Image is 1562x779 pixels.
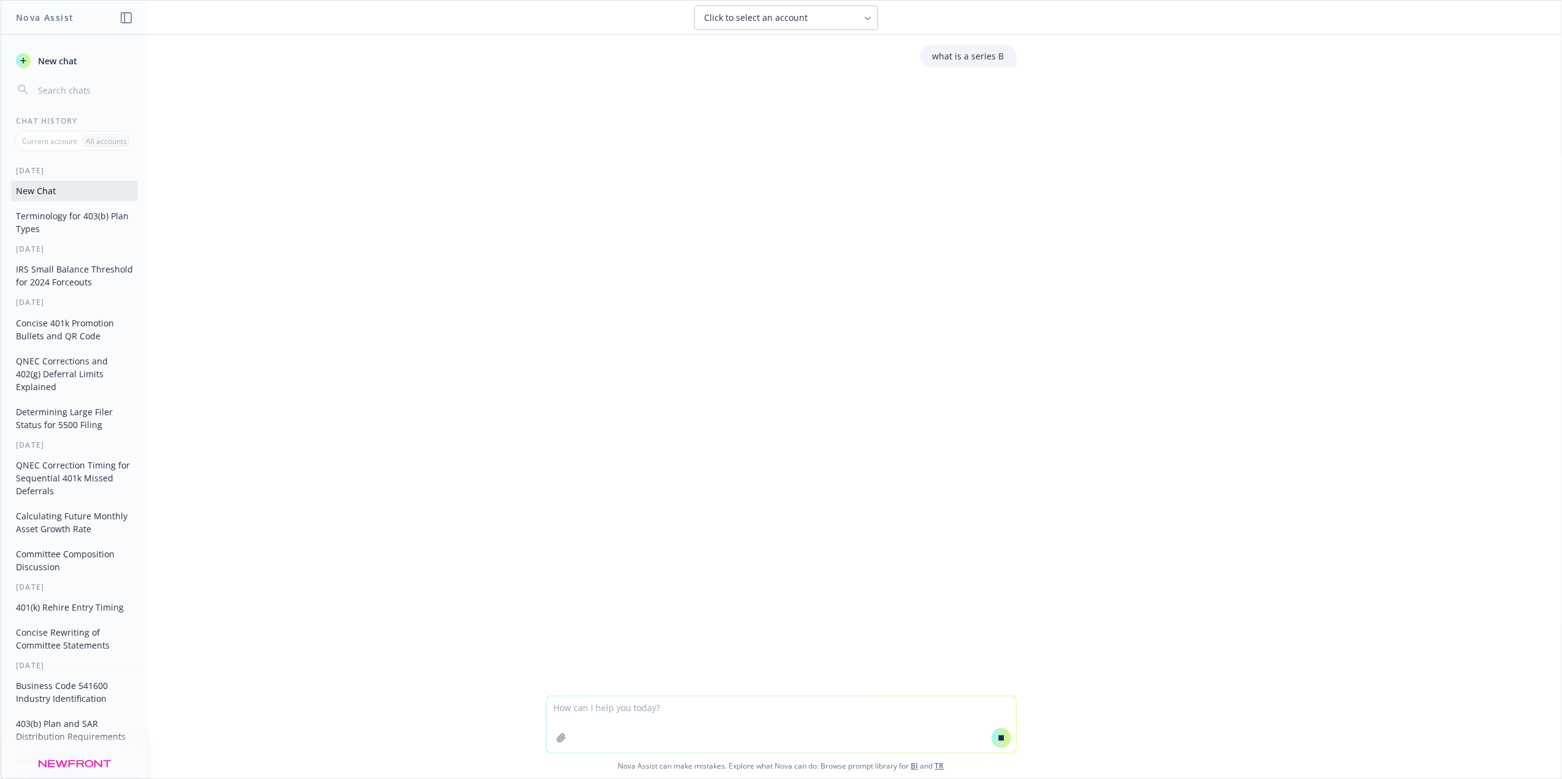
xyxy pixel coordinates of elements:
[1,582,148,592] div: [DATE]
[11,713,138,747] button: 403(b) Plan and SAR Distribution Requirements
[911,761,919,771] a: BI
[11,676,138,709] button: Business Code 541600 Industry Identification
[6,753,1556,778] span: Nova Assist can make mistakes. Explore what Nova can do: Browse prompt library for and
[16,11,74,24] h1: Nova Assist
[705,12,808,24] span: Click to select an account
[11,206,138,239] button: Terminology for 403(b) Plan Types
[1,660,148,671] div: [DATE]
[11,181,138,201] button: New Chat
[11,622,138,655] button: Concise Rewriting of Committee Statements
[36,81,133,99] input: Search chats
[933,50,1004,62] p: what is a series B
[1,116,148,126] div: Chat History
[11,402,138,435] button: Determining Large Filer Status for 5500 Filing
[36,55,77,67] span: New chat
[935,761,944,771] a: TR
[1,165,148,176] div: [DATE]
[11,597,138,617] button: 401(k) Rehire Entry Timing
[1,440,148,450] div: [DATE]
[11,544,138,577] button: Committee Composition Discussion
[11,313,138,346] button: Concise 401k Promotion Bullets and QR Code
[11,506,138,539] button: Calculating Future Monthly Asset Growth Rate
[11,351,138,397] button: QNEC Corrections and 402(g) Deferral Limits Explained
[1,244,148,254] div: [DATE]
[11,259,138,292] button: IRS Small Balance Threshold for 2024 Forceouts
[22,136,77,146] p: Current account
[86,136,127,146] p: All accounts
[11,455,138,501] button: QNEC Correction Timing for Sequential 401k Missed Deferrals
[11,50,138,72] button: New chat
[1,297,148,307] div: [DATE]
[694,6,878,30] button: Click to select an account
